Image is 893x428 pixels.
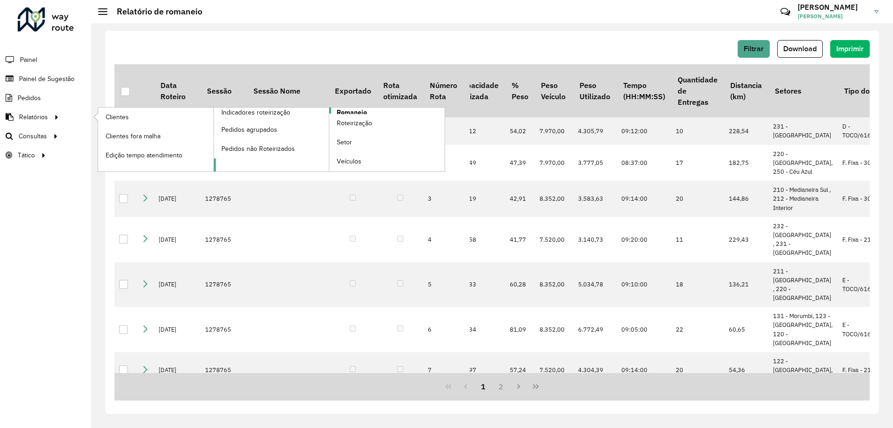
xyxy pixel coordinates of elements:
td: 4.305,79 [573,117,617,144]
td: 7 [423,352,470,388]
td: 3.583,63 [573,181,617,217]
td: 20 [671,352,724,388]
a: Roteirização [329,114,445,133]
span: Indicadores roteirização [221,108,290,117]
td: 54,02 [505,117,534,144]
a: Setor [329,133,445,152]
td: 228,54 [724,117,768,144]
span: Pedidos não Roteirizados [221,144,295,154]
td: 261,34 [452,307,505,352]
button: Last Page [527,378,545,395]
td: [DATE] [154,262,200,307]
a: Pedidos agrupados [214,120,329,139]
td: 1278765 [200,352,247,388]
span: [PERSON_NAME] [798,12,867,20]
button: Filtrar [738,40,770,58]
span: Tático [18,150,35,160]
span: Imprimir [836,45,864,53]
td: 54,36 [724,352,768,388]
td: 22 [671,307,724,352]
th: Sessão [200,64,247,117]
td: [DATE] [154,307,200,352]
td: 2 [423,145,470,181]
a: Indicadores roteirização [98,108,329,171]
td: 8.352,00 [535,307,573,352]
td: 41,77 [505,217,534,262]
td: 3 [423,181,470,217]
button: Imprimir [830,40,870,58]
th: Capacidade Utilizada [452,64,505,117]
td: 133,19 [452,181,505,217]
th: Sessão Nome [247,64,328,117]
td: 182,75 [724,145,768,181]
a: Veículos [329,152,445,171]
button: Download [777,40,823,58]
th: Quantidade de Entregas [671,64,724,117]
h2: Relatório de romaneio [107,7,202,17]
span: Edição tempo atendimento [106,150,182,160]
span: Consultas [19,131,47,141]
td: 09:10:00 [617,262,671,307]
td: [DATE] [154,352,200,388]
td: 09:12:00 [617,117,671,144]
td: 162,97 [452,352,505,388]
td: [DATE] [154,181,200,217]
span: Pedidos agrupados [221,125,277,135]
td: 139,49 [452,145,505,181]
td: 47,39 [505,145,534,181]
td: 11 [671,217,724,262]
td: 1278765 [200,307,247,352]
h3: [PERSON_NAME] [798,3,867,12]
span: Clientes fora malha [106,131,160,141]
td: 6 [423,307,470,352]
td: 210 - Medianeira Sul , 212 - Medianeira Interior [768,181,838,217]
td: 81,09 [505,307,534,352]
td: 09:05:00 [617,307,671,352]
td: 7.520,00 [535,217,573,262]
td: 60,28 [505,262,534,307]
td: 3.777,05 [573,145,617,181]
span: Filtrar [744,45,764,53]
span: Setor [337,137,352,147]
th: Data Roteiro [154,64,200,117]
th: Peso Veículo [535,64,573,117]
th: Exportado [328,64,377,117]
th: Peso Utilizado [573,64,617,117]
span: Painel de Sugestão [19,74,74,84]
td: 1278765 [200,262,247,307]
span: Veículos [337,156,361,166]
td: 136,21 [724,262,768,307]
td: 231 - [GEOGRAPHIC_DATA] [768,117,838,144]
a: Clientes [98,108,213,126]
td: 229,43 [724,217,768,262]
td: 5 [423,262,470,307]
td: 1278765 [200,181,247,217]
td: 7.970,00 [535,145,573,181]
span: Clientes [106,112,129,122]
td: 4 [423,217,470,262]
td: 4.304,39 [573,352,617,388]
td: 42,91 [505,181,534,217]
td: 1 [423,117,470,144]
td: 5.034,78 [573,262,617,307]
td: 18 [671,262,724,307]
td: 3.140,73 [573,217,617,262]
td: 09:14:00 [617,352,671,388]
td: 7.520,00 [535,352,573,388]
span: Painel [20,55,37,65]
td: 10 [671,117,724,144]
th: Rota otimizada [377,64,423,117]
button: 1 [474,378,492,395]
td: 220 - [GEOGRAPHIC_DATA], 250 - Céu Azul [768,145,838,181]
td: 181,33 [452,262,505,307]
td: 57,24 [505,352,534,388]
a: Contato Rápido [775,2,795,22]
td: 6.772,49 [573,307,617,352]
span: Romaneio [337,108,367,117]
td: [DATE] [154,217,200,262]
td: 09:14:00 [617,181,671,217]
td: 127,58 [452,217,505,262]
th: Número Rota [423,64,470,117]
td: 7.970,00 [535,117,573,144]
a: Edição tempo atendimento [98,146,213,164]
